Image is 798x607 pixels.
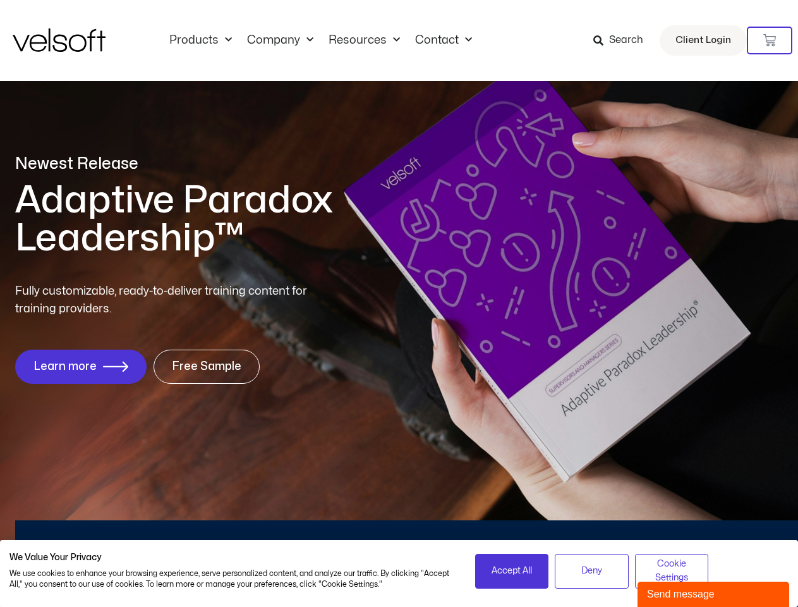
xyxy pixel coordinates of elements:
h2: We Value Your Privacy [9,552,456,563]
span: Cookie Settings [643,557,701,586]
nav: Menu [162,34,480,47]
p: Newest Release [15,153,476,175]
a: Client Login [660,25,747,56]
a: Search [593,30,652,51]
a: ContactMenu Toggle [408,34,480,47]
a: Free Sample [154,350,260,384]
span: Deny [581,564,602,578]
h1: Adaptive Paradox Leadership™ [15,181,476,257]
p: Fully customizable, ready-to-deliver training content for training providers. [15,283,330,318]
button: Deny all cookies [555,554,629,589]
a: ResourcesMenu Toggle [321,34,408,47]
img: Velsoft Training Materials [13,28,106,52]
a: ProductsMenu Toggle [162,34,239,47]
span: Accept All [492,564,532,578]
a: CompanyMenu Toggle [239,34,321,47]
span: Client Login [675,32,731,49]
button: Adjust cookie preferences [635,554,709,589]
p: We use cookies to enhance your browsing experience, serve personalized content, and analyze our t... [9,568,456,590]
iframe: chat widget [638,579,792,607]
span: Free Sample [172,360,241,373]
a: Learn more [15,350,147,384]
button: Accept all cookies [475,554,549,589]
span: Learn more [33,360,97,373]
span: Search [609,32,643,49]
